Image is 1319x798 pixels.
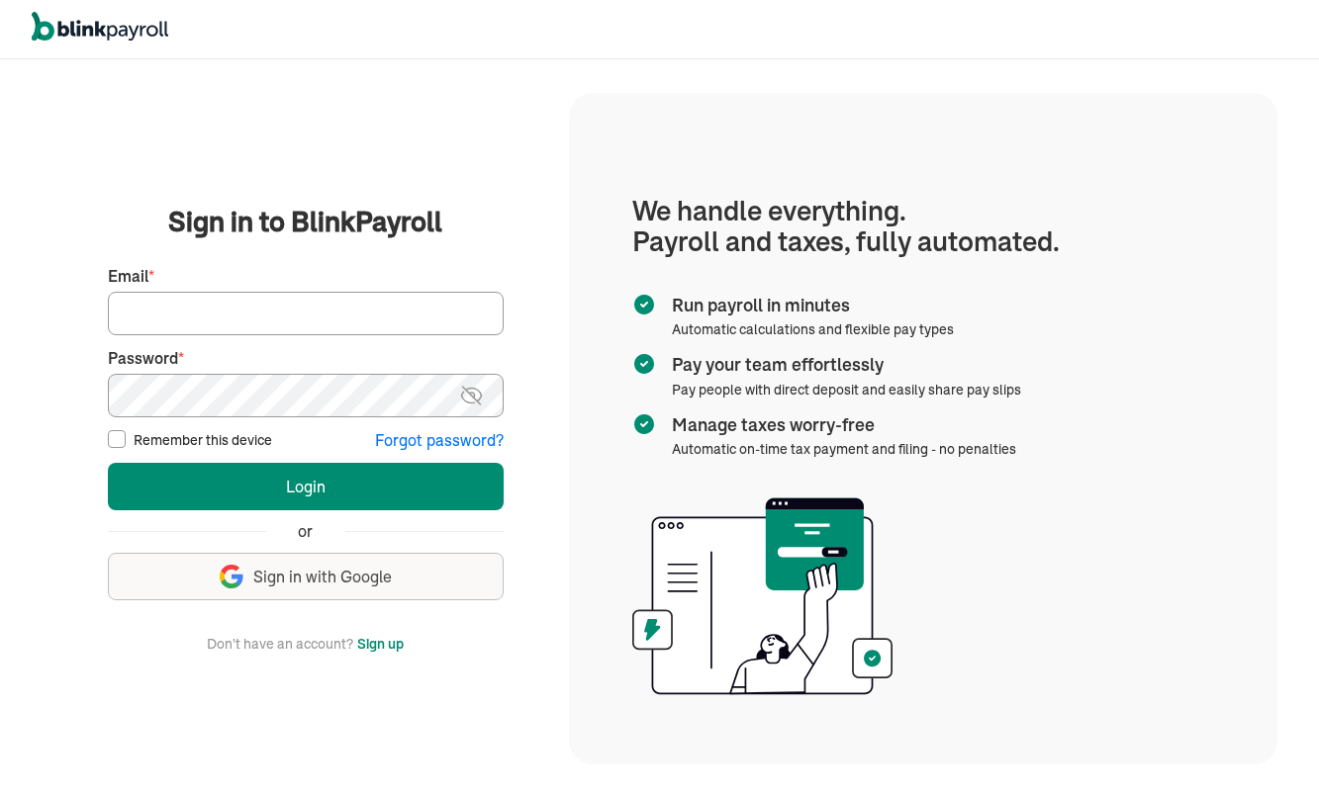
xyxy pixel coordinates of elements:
[108,553,504,600] button: Sign in with Google
[220,565,243,588] img: google
[375,429,504,452] button: Forgot password?
[632,491,893,701] img: illustration
[298,520,313,543] span: or
[672,293,946,318] span: Run payroll in minutes
[168,202,442,241] span: Sign in to BlinkPayroll
[632,412,656,436] img: checkmark
[632,352,656,376] img: checkmark
[134,430,272,450] label: Remember this device
[672,440,1016,458] span: Automatic on-time tax payment and filing - no penalties
[632,293,656,316] img: checkmark
[207,632,353,656] span: Don't have an account?
[108,463,504,510] button: Login
[32,12,168,42] img: logo
[357,632,404,656] button: Sign up
[672,320,954,338] span: Automatic calculations and flexible pay types
[672,412,1008,438] span: Manage taxes worry-free
[632,196,1214,257] h1: We handle everything. Payroll and taxes, fully automated.
[253,566,392,588] span: Sign in with Google
[108,347,504,370] label: Password
[108,265,504,288] label: Email
[672,381,1021,399] span: Pay people with direct deposit and easily share pay slips
[672,352,1013,378] span: Pay your team effortlessly
[108,292,504,335] input: Your email address
[459,384,484,407] img: eye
